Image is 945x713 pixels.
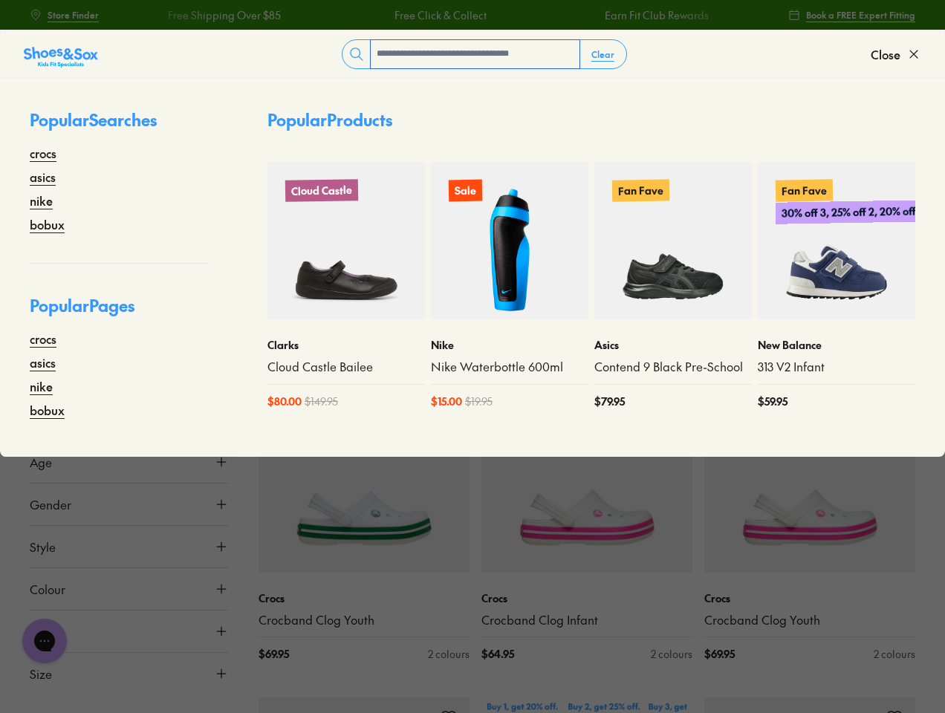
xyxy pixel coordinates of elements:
a: Crocband Clog Youth [259,612,470,628]
span: Colour [30,580,65,598]
p: Nike [431,337,588,353]
button: Close [871,38,921,71]
a: nike [30,192,53,209]
span: Size [30,665,52,683]
button: Price [30,611,229,652]
button: Style [30,526,229,567]
a: Fan Fave [594,162,752,319]
a: 313 V2 Infant [758,359,915,375]
p: Crocs [481,590,692,606]
span: $ 15.00 [431,394,462,409]
div: 2 colours [428,646,470,662]
a: nike [30,377,53,395]
a: Fan Fave30% off 3, 25% off 2, 20% off 1 [758,162,915,319]
a: Nike Waterbottle 600ml [431,359,588,375]
button: Colour [30,568,229,610]
a: New In30% off 3, 25% off 2, 20% off 1 [481,362,692,573]
span: $ 59.95 [758,394,787,409]
a: asics [30,168,56,186]
a: bobux [30,215,65,233]
p: Fan Fave [612,179,669,201]
span: Gender [30,495,71,513]
span: Close [871,45,900,63]
p: Sale [449,180,482,202]
button: Size [30,653,229,694]
p: Crocs [704,590,915,606]
a: Crocband Clog Youth [704,612,915,628]
span: Book a FREE Expert Fitting [806,8,915,22]
span: Style [30,538,56,556]
a: Contend 9 Black Pre-School [594,359,752,375]
span: $ 79.95 [594,394,625,409]
a: Store Finder [30,1,99,28]
a: Cloud Castle Bailee [267,359,425,375]
span: $ 19.95 [465,394,493,409]
p: Popular Searches [30,108,208,144]
a: Earn Fit Club Rewards [515,7,619,23]
img: SNS_Logo_Responsive.svg [24,45,98,69]
span: $ 80.00 [267,394,302,409]
span: Store Finder [48,8,99,22]
button: Gender [30,484,229,525]
span: $ 69.95 [259,646,289,662]
a: crocs [30,330,56,348]
a: Sale [431,162,588,319]
a: Free Shipping Over $85 [79,7,192,23]
span: Age [30,453,52,471]
div: 2 colours [651,646,692,662]
a: Crocband Clog Infant [481,612,692,628]
p: 30% off 3, 25% off 2, 20% off 1 [776,200,928,224]
p: Popular Pages [30,293,208,330]
a: Book a FREE Expert Fitting [788,1,915,28]
button: Age [30,441,229,483]
p: Cloud Castle [285,179,358,202]
p: Clarks [267,337,425,353]
a: New In30% off 3, 25% off 2, 20% off 1 [259,362,470,573]
a: Free Shipping Over $85 [727,7,840,23]
a: asics [30,354,56,371]
iframe: Gorgias live chat messenger [15,613,74,668]
a: Free Click & Collect [305,7,397,23]
p: Popular Products [267,108,392,132]
p: New Balance [758,337,915,353]
a: New In30% off 3, 25% off 2, 20% off 1 [704,362,915,573]
span: $ 64.95 [481,646,514,662]
a: bobux [30,401,65,419]
p: Crocs [259,590,470,606]
div: 2 colours [874,646,915,662]
a: crocs [30,144,56,162]
span: $ 149.95 [305,394,338,409]
a: Cloud Castle [267,162,425,319]
p: Asics [594,337,752,353]
span: $ 69.95 [704,646,735,662]
button: Clear [579,41,626,68]
p: Fan Fave [776,179,833,201]
a: Shoes &amp; Sox [24,42,98,66]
